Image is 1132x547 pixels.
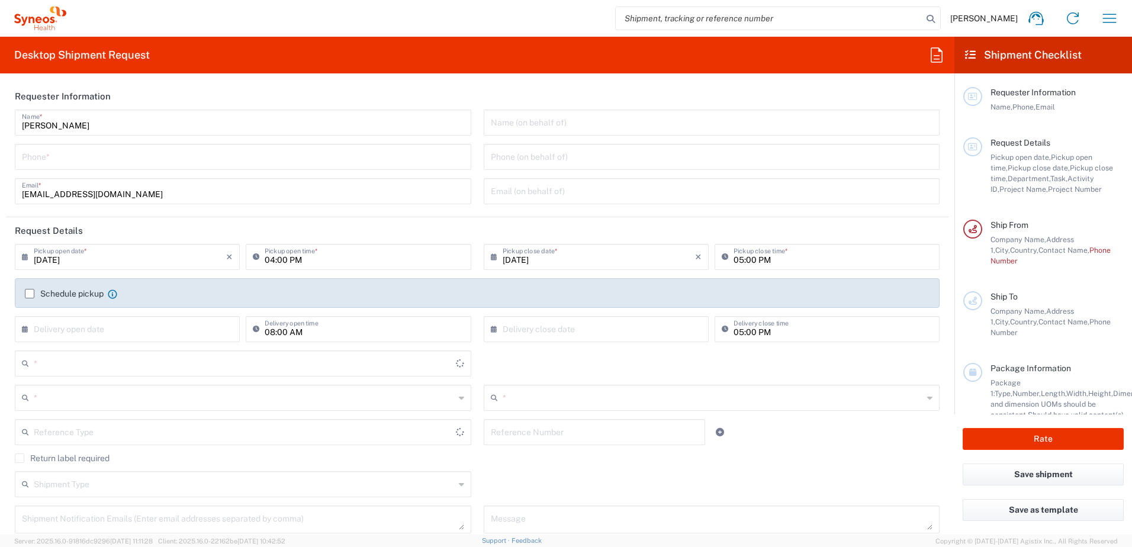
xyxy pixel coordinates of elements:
span: Phone, [1012,102,1035,111]
span: Company Name, [990,235,1046,244]
span: [DATE] 11:11:28 [110,538,153,545]
span: Height, [1088,389,1113,398]
a: Support [482,537,512,544]
span: Width, [1066,389,1088,398]
i: × [226,247,233,266]
span: Package Information [990,363,1071,373]
h2: Desktop Shipment Request [14,48,150,62]
span: Client: 2025.16.0-22162be [158,538,285,545]
span: Length, [1041,389,1066,398]
span: Request Details [990,138,1050,147]
label: Schedule pickup [25,289,104,298]
span: Pickup open date, [990,153,1051,162]
input: Shipment, tracking or reference number [616,7,922,30]
label: Return label required [15,453,110,463]
span: Should have valid content(s) [1028,410,1124,419]
span: Country, [1010,246,1038,255]
a: Feedback [512,537,542,544]
span: Number, [1012,389,1041,398]
span: Copyright © [DATE]-[DATE] Agistix Inc., All Rights Reserved [935,536,1118,546]
span: [PERSON_NAME] [950,13,1018,24]
span: Email [1035,102,1055,111]
h2: Requester Information [15,91,111,102]
span: Pickup close date, [1008,163,1070,172]
span: Project Number [1048,185,1102,194]
button: Save as template [963,499,1124,521]
span: Requester Information [990,88,1076,97]
h2: Request Details [15,225,83,237]
a: Add Reference [712,424,728,440]
span: Country, [1010,317,1038,326]
span: City, [995,246,1010,255]
i: × [695,247,702,266]
span: Contact Name, [1038,246,1089,255]
span: Project Name, [999,185,1048,194]
span: Contact Name, [1038,317,1089,326]
span: [DATE] 10:42:52 [237,538,285,545]
span: Name, [990,102,1012,111]
h2: Shipment Checklist [965,48,1082,62]
span: Package 1: [990,378,1021,398]
span: Ship To [990,292,1018,301]
span: Type, [995,389,1012,398]
span: Task, [1050,174,1067,183]
span: City, [995,317,1010,326]
button: Rate [963,428,1124,450]
span: Company Name, [990,307,1046,316]
span: Ship From [990,220,1028,230]
span: Department, [1008,174,1050,183]
button: Save shipment [963,464,1124,485]
span: Server: 2025.16.0-91816dc9296 [14,538,153,545]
